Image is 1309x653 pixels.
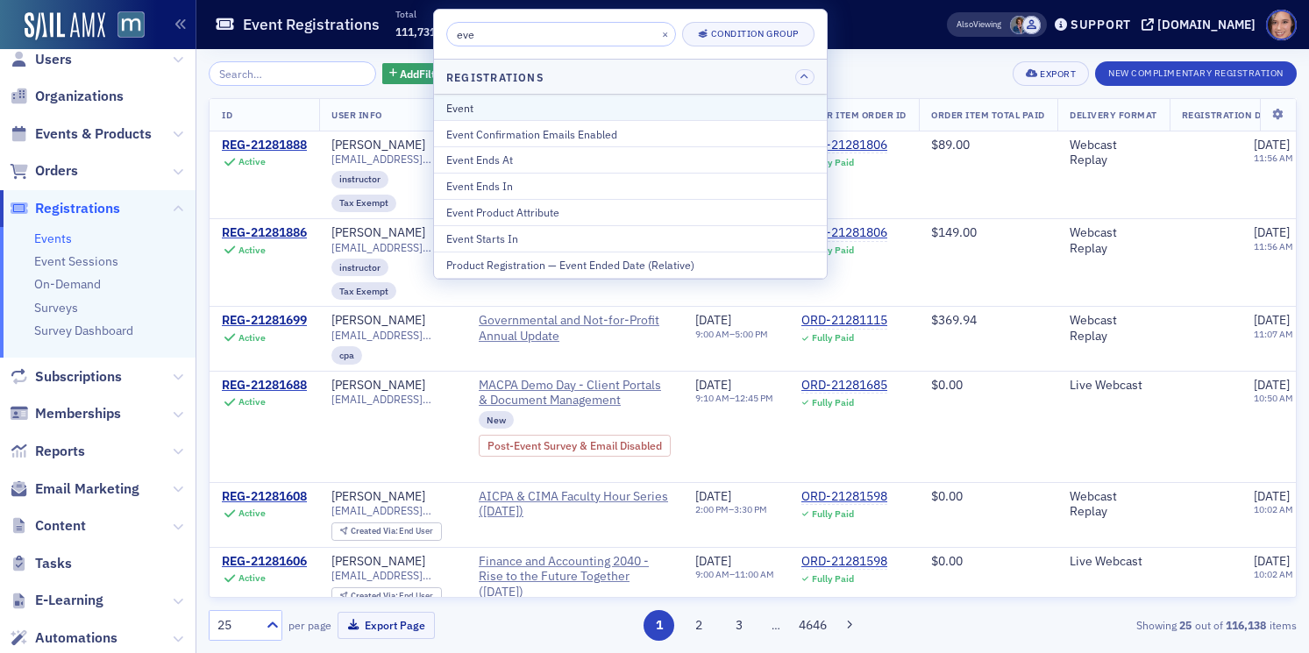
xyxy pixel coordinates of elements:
a: Email Marketing [10,479,139,499]
a: REG-21281606 [222,554,307,570]
span: Created Via : [351,525,400,536]
span: $369.94 [931,312,977,328]
div: ORD-21281685 [801,378,887,394]
span: Finance and Accounting 2040 - Rise to the Future Together (November 2025) [479,554,671,600]
div: Export [1040,69,1076,79]
time: 10:50 AM [1254,392,1293,404]
button: Condition Group [682,22,815,46]
input: Search filters... [446,22,676,46]
span: $0.00 [931,488,963,504]
a: On-Demand [34,276,101,292]
span: $0.00 [931,377,963,393]
a: MACPA Demo Day - Client Portals & Document Management [479,378,671,408]
a: Event Sessions [34,253,118,269]
button: Event Starts In [434,225,827,252]
a: Events [34,231,72,246]
span: … [764,617,788,633]
time: 2:00 PM [695,503,729,515]
a: Organizations [10,87,124,106]
button: Export Page [338,612,435,639]
strong: 25 [1177,617,1195,633]
a: ORD-21281806 [801,225,887,241]
button: 2 [684,610,715,641]
div: Active [238,245,266,256]
time: 10:02 AM [1254,503,1293,515]
button: Event [434,95,827,120]
button: × [658,25,673,41]
a: Events & Products [10,124,152,144]
a: REG-21281688 [222,378,307,394]
div: cpa [331,346,362,364]
a: ORD-21281806 [801,138,887,153]
div: Fully Paid [812,245,854,256]
span: Order Item Order ID [801,109,907,121]
time: 11:56 AM [1254,152,1293,164]
span: Justin Chase [1022,16,1041,34]
div: – [695,393,773,404]
span: Reports [35,442,85,461]
time: 9:00 AM [695,328,729,340]
a: REG-21281699 [222,313,307,329]
a: New Complimentary Registration [1095,64,1297,80]
time: 3:30 PM [734,503,767,515]
p: Paid [507,8,563,20]
div: Active [238,156,266,167]
div: Post-Event Survey [479,435,671,456]
label: per page [288,617,331,633]
div: Event [446,100,815,116]
a: View Homepage [105,11,145,41]
button: Event Ends At [434,146,827,173]
a: Surveys [34,300,78,316]
a: Finance and Accounting 2040 - Rise to the Future Together ([DATE]) [479,554,671,600]
div: Event Product Attribute [446,204,815,220]
span: AICPA & CIMA Faculty Hour Series (9/26/2025) [479,489,671,520]
p: Refunded [581,8,628,20]
a: REG-21281886 [222,225,307,241]
span: $89.00 [931,137,970,153]
a: [PERSON_NAME] [331,313,425,329]
div: ORD-21281115 [801,313,887,329]
a: [PERSON_NAME] [331,489,425,505]
a: Subscriptions [10,367,122,387]
a: Content [10,516,86,536]
span: Subscriptions [35,367,122,387]
a: ORD-21281598 [801,489,887,505]
div: Product Registration — Event Ended Date (Relative) [446,257,815,273]
a: AICPA & CIMA Faculty Hour Series ([DATE]) [479,489,671,520]
input: Search… [209,61,376,86]
span: [EMAIL_ADDRESS][DOMAIN_NAME] [331,504,454,517]
div: [PERSON_NAME] [331,378,425,394]
span: [DATE] [1254,553,1290,569]
div: Fully Paid [812,397,854,408]
h4: Registrations [446,69,544,85]
a: Users [10,50,72,69]
div: Event Confirmation Emails Enabled [446,126,815,142]
span: Profile [1266,10,1297,40]
span: Automations [35,628,117,648]
a: [PERSON_NAME] [331,138,425,153]
span: Memberships [35,404,121,423]
time: 9:00 AM [695,568,729,580]
div: – [695,504,767,515]
span: ID [222,109,232,121]
p: Total [395,8,436,20]
span: [DATE] [695,553,731,569]
img: SailAMX [25,12,105,40]
div: Created Via: End User [331,587,442,606]
span: [EMAIL_ADDRESS][DOMAIN_NAME] [331,393,454,406]
span: [EMAIL_ADDRESS][DOMAIN_NAME] [331,329,454,342]
span: Delivery Format [1070,109,1157,121]
a: Survey Dashboard [34,323,133,338]
div: End User [351,527,434,536]
a: [PERSON_NAME] [331,225,425,241]
div: Webcast Replay [1070,138,1157,168]
div: Active [238,572,266,584]
span: [DATE] [1254,312,1290,328]
button: 4646 [797,610,828,641]
span: $0.00 [931,553,963,569]
button: [DOMAIN_NAME] [1142,18,1262,31]
div: Webcast Replay [1070,489,1157,520]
